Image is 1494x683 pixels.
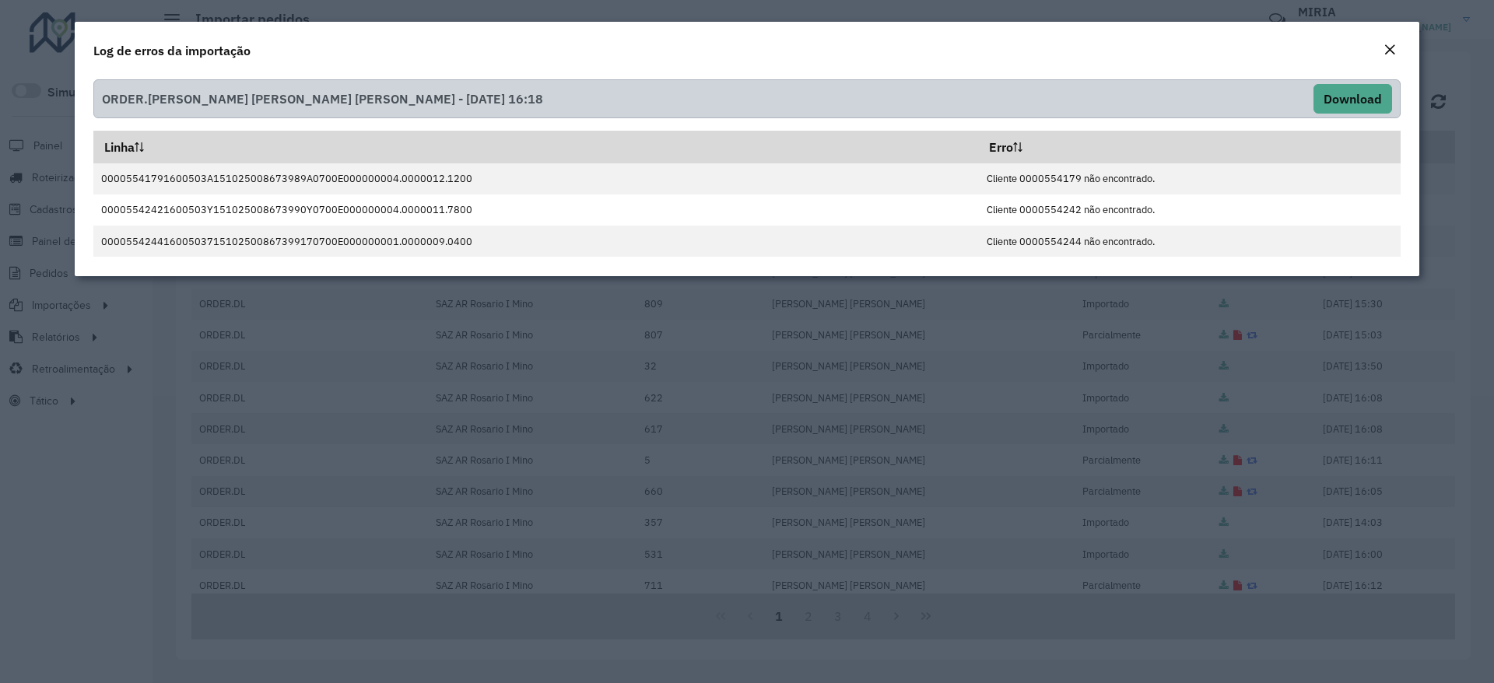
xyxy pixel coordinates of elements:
button: Close [1379,40,1401,61]
button: Download [1313,84,1392,114]
em: Fechar [1384,44,1396,56]
td: Cliente 0000554179 não encontrado. [979,163,1401,194]
td: 00005542421600503Y151025008673990Y0700E000000004.0000011.7800 [93,194,979,226]
td: Cliente 0000554244 não encontrado. [979,226,1401,257]
th: Linha [93,131,979,163]
td: 00005541791600503A151025008673989A0700E000000004.0000012.1200 [93,163,979,194]
span: ORDER.[PERSON_NAME] [PERSON_NAME] [PERSON_NAME] - [DATE] 16:18 [102,84,543,114]
td: 00005542441600503715102500867399170700E000000001.0000009.0400 [93,226,979,257]
td: Cliente 0000554242 não encontrado. [979,194,1401,226]
h4: Log de erros da importação [93,41,251,60]
th: Erro [979,131,1401,163]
